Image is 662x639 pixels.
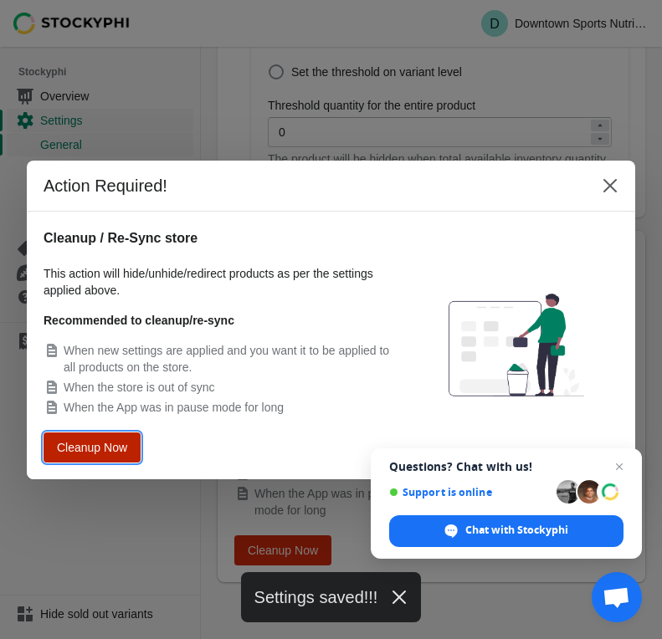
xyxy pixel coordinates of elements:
p: This action will hide/unhide/redirect products as per the settings applied above. [44,265,398,299]
div: Chat with Stockyphi [389,515,624,547]
h2: Action Required! [44,174,578,197]
span: When the App was in pause mode for long [64,401,284,414]
div: Settings saved!!! [241,572,422,622]
span: Questions? Chat with us! [389,460,624,473]
span: When the store is out of sync [64,381,215,394]
button: Cleanup Now [44,432,141,463]
div: Open chat [592,572,642,622]
span: Chat with Stockyphi [465,523,568,538]
h2: Cleanup / Re-Sync store [44,228,398,248]
span: When new settings are applied and you want it to be applied to all products on the store. [64,344,389,374]
span: Close chat [609,457,629,477]
span: Support is online [389,486,551,498]
button: Close [595,171,625,201]
span: Cleanup Now [57,441,126,454]
strong: Recommended to cleanup/re-sync [44,314,234,327]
